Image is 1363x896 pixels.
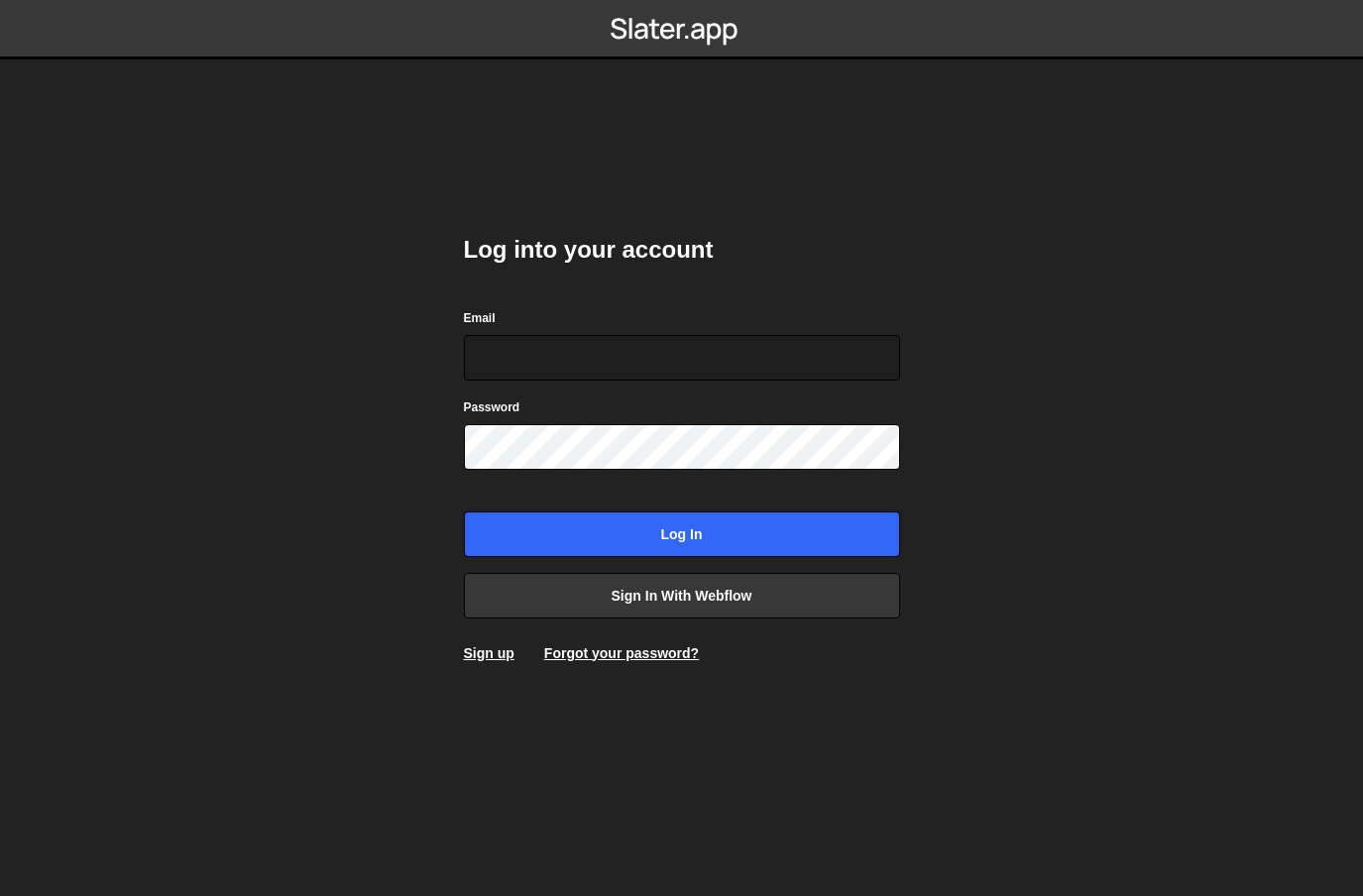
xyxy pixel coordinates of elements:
[464,645,514,661] a: Sign up
[464,573,900,618] a: Sign in with Webflow
[464,511,900,557] input: Log in
[464,397,520,417] label: Password
[464,234,900,266] h2: Log into your account
[544,645,699,661] a: Forgot your password?
[464,308,496,328] label: Email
